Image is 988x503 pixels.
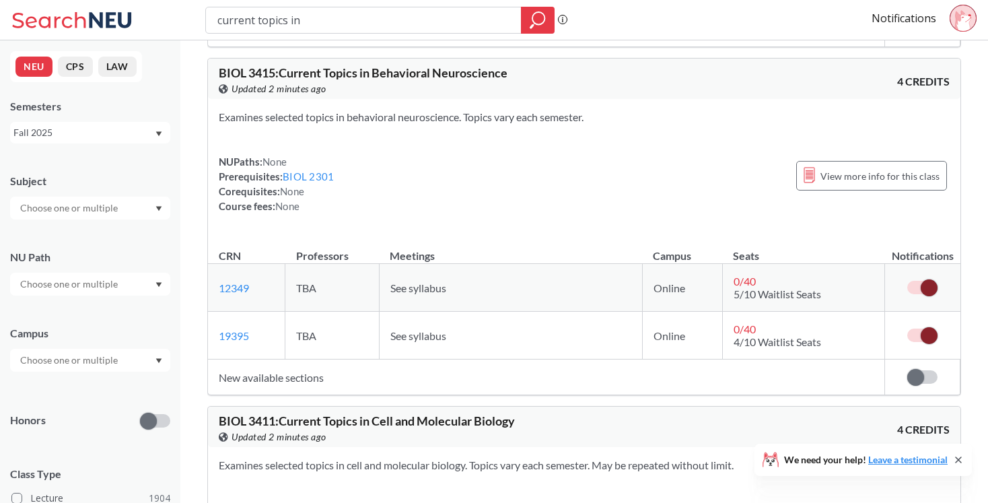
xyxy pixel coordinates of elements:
[872,11,936,26] a: Notifications
[219,248,241,263] div: CRN
[897,422,950,437] span: 4 CREDITS
[155,358,162,364] svg: Dropdown arrow
[734,288,821,300] span: 5/10 Waitlist Seats
[642,235,722,264] th: Campus
[10,197,170,220] div: Dropdown arrow
[285,264,379,312] td: TBA
[98,57,137,77] button: LAW
[885,235,960,264] th: Notifications
[10,122,170,143] div: Fall 2025Dropdown arrow
[642,312,722,360] td: Online
[275,200,299,212] span: None
[285,312,379,360] td: TBA
[868,454,948,465] a: Leave a testimonial
[13,276,127,292] input: Choose one or multiple
[530,11,546,30] svg: magnifying glass
[219,458,950,473] section: Examines selected topics in cell and molecular biology. Topics vary each semester. May be repeate...
[521,7,555,34] div: magnifying glass
[734,275,756,288] span: 0 / 40
[13,352,127,368] input: Choose one or multiple
[219,329,249,342] a: 19395
[280,185,304,197] span: None
[155,206,162,211] svg: Dropdown arrow
[10,250,170,265] div: NU Path
[390,281,446,294] span: See syllabus
[155,131,162,137] svg: Dropdown arrow
[820,168,940,185] span: View more info for this class
[10,349,170,372] div: Dropdown arrow
[232,81,326,96] span: Updated 2 minutes ago
[722,235,885,264] th: Seats
[10,273,170,296] div: Dropdown arrow
[734,335,821,348] span: 4/10 Waitlist Seats
[734,323,756,335] span: 0 / 40
[13,125,154,140] div: Fall 2025
[283,170,334,182] a: BIOL 2301
[208,360,885,395] td: New available sections
[10,413,46,428] p: Honors
[216,9,511,32] input: Class, professor, course number, "phrase"
[379,235,642,264] th: Meetings
[10,467,170,481] span: Class Type
[155,282,162,288] svg: Dropdown arrow
[219,413,515,428] span: BIOL 3411 : Current Topics in Cell and Molecular Biology
[897,74,950,89] span: 4 CREDITS
[10,174,170,189] div: Subject
[285,235,379,264] th: Professors
[10,326,170,341] div: Campus
[219,154,334,213] div: NUPaths: Prerequisites: Corequisites: Course fees:
[219,281,249,294] a: 12349
[219,65,507,80] span: BIOL 3415 : Current Topics in Behavioral Neuroscience
[784,455,948,465] span: We need your help!
[219,110,950,125] section: Examines selected topics in behavioral neuroscience. Topics vary each semester.
[232,430,326,444] span: Updated 2 minutes ago
[642,264,722,312] td: Online
[13,200,127,216] input: Choose one or multiple
[15,57,52,77] button: NEU
[262,156,287,168] span: None
[58,57,93,77] button: CPS
[390,329,446,342] span: See syllabus
[10,99,170,114] div: Semesters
